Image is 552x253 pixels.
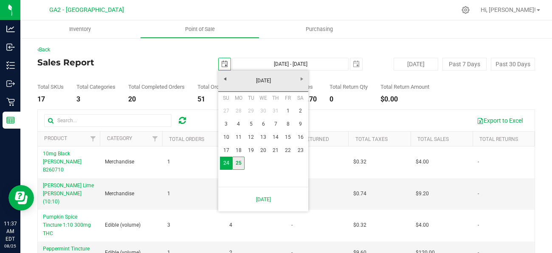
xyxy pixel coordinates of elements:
a: 6 [257,118,270,131]
a: 19 [245,144,257,157]
div: 20 [128,96,185,103]
button: [DATE] [394,58,438,70]
span: $4.00 [416,221,429,229]
span: Hi, [PERSON_NAME]! [481,6,536,13]
a: 25 [232,157,245,170]
a: 5 [245,118,257,131]
div: Total Order Qty [197,84,233,90]
a: 7 [270,118,282,131]
span: - [478,158,479,166]
a: Inventory [20,20,140,38]
span: 4 [229,221,232,229]
p: 08/25 [4,243,17,249]
span: $0.32 [353,221,366,229]
a: 2 [294,104,307,118]
a: Point of Sale [140,20,260,38]
a: 1 [282,104,294,118]
a: 31 [270,104,282,118]
th: Monday [232,92,245,104]
span: Merchandise [105,158,134,166]
a: 12 [245,131,257,144]
a: 4 [232,118,245,131]
span: - [291,221,293,229]
th: Friday [282,92,294,104]
button: Past 30 Days [491,58,535,70]
a: 8 [282,118,294,131]
div: Total Return Qty [330,84,368,90]
a: 10 [220,131,232,144]
a: 16 [294,131,307,144]
a: 3 [220,118,232,131]
span: - [478,221,479,229]
span: $9.20 [416,190,429,198]
a: 15 [282,131,294,144]
a: Total Sales [417,136,449,142]
span: [PERSON_NAME] Lime [PERSON_NAME] (10:10) [43,183,94,205]
span: Merchandise [105,190,134,198]
a: Filter [86,132,100,146]
a: Previous [218,73,231,86]
span: select [219,58,231,70]
th: Thursday [270,92,282,104]
span: Inventory [58,25,102,33]
a: Total Returns [479,136,518,142]
a: 13 [257,131,270,144]
a: 17 [220,144,232,157]
span: 10mg Black [PERSON_NAME] B260710 [43,151,82,173]
inline-svg: Retail [6,98,15,106]
th: Wednesday [257,92,270,104]
input: Search... [44,114,172,127]
button: Past 7 Days [442,58,487,70]
h4: Sales Report [37,58,203,67]
span: $0.32 [353,158,366,166]
th: Tuesday [245,92,257,104]
a: 9 [294,118,307,131]
a: 11 [232,131,245,144]
span: select [350,58,362,70]
a: 30 [257,104,270,118]
td: Current focused date is Sunday, August 24, 2025 [220,157,232,170]
span: Purchasing [294,25,344,33]
a: Purchasing [259,20,379,38]
a: 18 [232,144,245,157]
a: Product [44,135,67,141]
div: Total Completed Orders [128,84,185,90]
a: Total Orders [169,136,204,142]
span: Point of Sale [174,25,226,33]
div: 51 [197,96,233,103]
span: $0.74 [353,190,366,198]
div: $0.00 [380,96,429,103]
a: Category [107,135,132,141]
div: 3 [76,96,115,103]
a: Total Taxes [355,136,388,142]
span: - [478,190,479,198]
inline-svg: Reports [6,116,15,124]
a: 14 [270,131,282,144]
a: 20 [257,144,270,157]
a: Back [37,47,50,53]
span: $4.00 [416,158,429,166]
inline-svg: Inbound [6,43,15,51]
p: 11:37 AM EDT [4,220,17,243]
a: 21 [270,144,282,157]
th: Sunday [220,92,232,104]
div: Total Categories [76,84,115,90]
th: Saturday [294,92,307,104]
a: 28 [232,104,245,118]
div: Total Return Amount [380,84,429,90]
span: Edible (volume) [105,221,141,229]
div: 0 [330,96,368,103]
a: 27 [220,104,232,118]
inline-svg: Outbound [6,79,15,88]
button: Export to Excel [471,113,528,128]
a: [DATE] [218,74,309,87]
a: 24 [220,157,232,170]
span: 1 [167,190,170,198]
div: Total SKUs [37,84,64,90]
inline-svg: Inventory [6,61,15,70]
span: GA2 - [GEOGRAPHIC_DATA] [49,6,124,14]
inline-svg: Analytics [6,25,15,33]
span: Pumpkin Spice Tincture 1:10 300mg THC [43,214,91,236]
a: 29 [245,104,257,118]
div: 17 [37,96,64,103]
